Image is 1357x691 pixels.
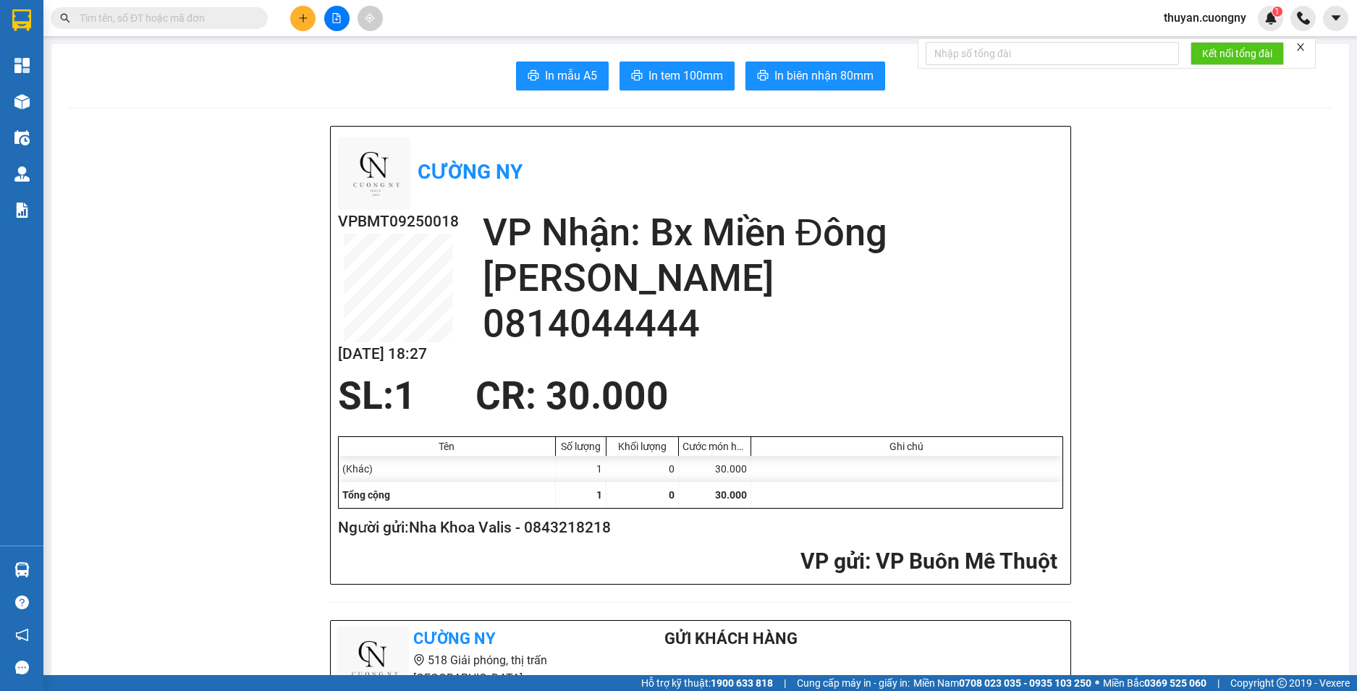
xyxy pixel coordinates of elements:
[1264,12,1277,25] img: icon-new-feature
[1103,675,1206,691] span: Miền Bắc
[1323,6,1348,31] button: caret-down
[394,373,416,418] span: 1
[682,441,747,452] div: Cước món hàng
[606,456,679,482] div: 0
[338,373,394,418] span: SL:
[483,301,1063,347] h2: 0814044444
[14,94,30,109] img: warehouse-icon
[797,675,910,691] span: Cung cấp máy in - giấy in:
[784,675,786,691] span: |
[757,69,769,83] span: printer
[1144,677,1206,689] strong: 0369 525 060
[774,67,874,85] span: In biên nhận 80mm
[800,548,865,574] span: VP gửi
[14,58,30,73] img: dashboard-icon
[338,137,410,210] img: logo.jpg
[610,441,675,452] div: Khối lượng
[418,160,523,184] b: Cường Ny
[339,456,556,482] div: (Khác)
[1329,12,1343,25] span: caret-down
[342,441,551,452] div: Tên
[1272,7,1282,17] sup: 1
[14,130,30,145] img: warehouse-icon
[528,69,539,83] span: printer
[959,677,1091,689] strong: 0708 023 035 - 0935 103 250
[331,13,342,23] span: file-add
[745,62,885,90] button: printerIn biên nhận 80mm
[338,516,1057,540] h2: Người gửi: Nha Khoa Valis - 0843218218
[516,62,609,90] button: printerIn mẫu A5
[664,629,798,648] b: Gửi khách hàng
[338,547,1057,577] h2: : VP Buôn Mê Thuột
[545,67,597,85] span: In mẫu A5
[358,6,383,31] button: aim
[290,6,316,31] button: plus
[1095,680,1099,686] span: ⚪️
[641,675,773,691] span: Hỗ trợ kỹ thuật:
[926,42,1179,65] input: Nhập số tổng đài
[913,675,1091,691] span: Miền Nam
[15,595,29,609] span: question-circle
[1191,42,1284,65] button: Kết nối tổng đài
[365,13,375,23] span: aim
[1217,675,1219,691] span: |
[338,342,459,366] h2: [DATE] 18:27
[1202,46,1272,62] span: Kết nối tổng đài
[679,456,751,482] div: 30.000
[298,13,308,23] span: plus
[1274,7,1280,17] span: 1
[12,9,31,31] img: logo-vxr
[413,629,496,648] b: Cường Ny
[338,210,459,234] h2: VPBMT09250018
[669,489,675,501] span: 0
[1295,42,1306,52] span: close
[715,489,747,501] span: 30.000
[80,10,250,26] input: Tìm tên, số ĐT hoặc mã đơn
[1152,9,1258,27] span: thuyan.cuongny
[556,456,606,482] div: 1
[483,255,1063,301] h2: [PERSON_NAME]
[337,651,606,687] li: 518 Giải phóng, thị trấn [GEOGRAPHIC_DATA]
[14,562,30,577] img: warehouse-icon
[559,441,602,452] div: Số lượng
[1277,678,1287,688] span: copyright
[620,62,735,90] button: printerIn tem 100mm
[483,210,1063,255] h2: VP Nhận: Bx Miền Đông
[14,166,30,182] img: warehouse-icon
[15,628,29,642] span: notification
[648,67,723,85] span: In tem 100mm
[711,677,773,689] strong: 1900 633 818
[475,373,669,418] span: CR : 30.000
[631,69,643,83] span: printer
[413,654,425,666] span: environment
[1297,12,1310,25] img: phone-icon
[14,203,30,218] img: solution-icon
[60,13,70,23] span: search
[342,489,390,501] span: Tổng cộng
[324,6,350,31] button: file-add
[755,441,1059,452] div: Ghi chú
[596,489,602,501] span: 1
[15,661,29,674] span: message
